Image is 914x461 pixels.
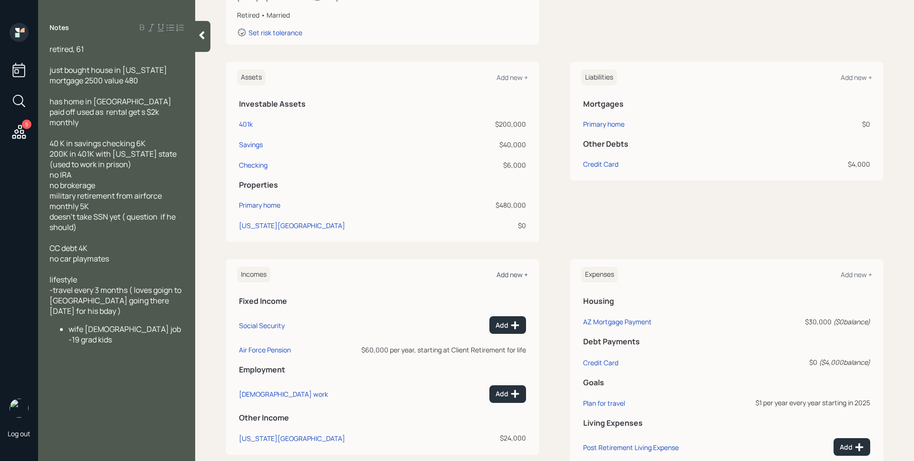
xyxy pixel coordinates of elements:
[460,220,526,230] div: $0
[583,140,870,149] h5: Other Debts
[496,389,520,399] div: Add
[50,274,183,316] span: lifestyle -travel every 3 months ( loves goign to [GEOGRAPHIC_DATA] going there [DATE] for his bd...
[237,70,266,85] h6: Assets
[460,140,526,150] div: $40,000
[489,316,526,334] button: Add
[581,70,617,85] h6: Liabilities
[767,119,870,129] div: $0
[583,378,870,387] h5: Goals
[841,270,872,279] div: Add new +
[237,10,528,20] div: Retired • Married
[583,419,870,428] h5: Living Expenses
[720,317,870,327] div: $30,000
[239,220,345,230] div: [US_STATE][GEOGRAPHIC_DATA]
[239,434,345,443] div: [US_STATE][GEOGRAPHIC_DATA]
[354,345,526,355] div: $60,000 per year, starting at Client Retirement for life
[840,442,864,452] div: Add
[239,119,253,129] div: 401k
[583,297,870,306] h5: Housing
[237,267,270,282] h6: Incomes
[833,317,870,326] i: ( $0 balance)
[497,73,528,82] div: Add new +
[50,243,109,264] span: CC debt 4K no car playmates
[239,100,526,109] h5: Investable Assets
[583,317,652,326] div: AZ Mortgage Payment
[841,73,872,82] div: Add new +
[354,433,526,443] div: $24,000
[8,429,30,438] div: Log out
[583,100,870,109] h5: Mortgages
[460,200,526,210] div: $480,000
[460,119,526,129] div: $200,000
[497,270,528,279] div: Add new +
[720,357,870,367] div: $0
[239,321,285,330] div: Social Security
[496,321,520,330] div: Add
[583,358,618,367] div: Credit Card
[489,385,526,403] button: Add
[50,138,178,232] span: 40 K in savings checking 6K 200K in 401K with [US_STATE] state (used to work in prison) no IRA no...
[239,140,263,150] div: Savings
[239,200,280,210] div: Primary home
[239,160,268,170] div: Checking
[581,267,618,282] h6: Expenses
[720,398,870,408] div: $1 per year every year starting in 2025
[248,28,302,37] div: Set risk tolerance
[10,399,29,418] img: james-distasi-headshot.png
[239,390,328,399] div: [DEMOGRAPHIC_DATA] work
[239,365,526,374] h5: Employment
[239,413,526,422] h5: Other Income
[583,399,625,408] div: Plan for travel
[583,159,618,169] div: Credit Card
[50,96,173,128] span: has home in [GEOGRAPHIC_DATA] paid off used as rental get s $2k monthly
[767,159,870,169] div: $4,000
[239,180,526,190] h5: Properties
[583,119,625,129] div: Primary home
[583,443,679,452] div: Post Retirement Living Expense
[69,324,181,345] span: wife [DEMOGRAPHIC_DATA] job -19 grad kids
[834,438,870,456] button: Add
[239,297,526,306] h5: Fixed Income
[50,65,169,86] span: just bought house in [US_STATE] mortgage 2500 value 480
[819,358,870,367] i: ( $4,000 balance)
[583,337,870,346] h5: Debt Payments
[460,160,526,170] div: $6,000
[22,120,31,129] div: 5
[239,345,291,354] div: Air Force Pension
[50,44,84,54] span: retired, 61
[50,23,69,32] label: Notes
